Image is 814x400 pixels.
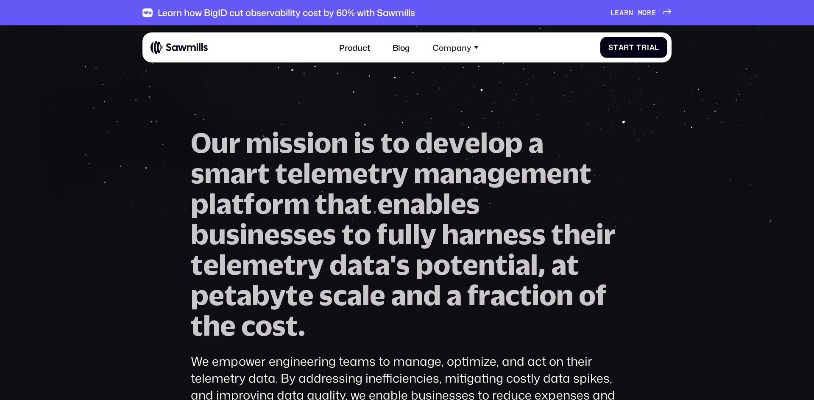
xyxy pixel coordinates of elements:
span: t [231,188,244,218]
span: h [442,218,459,249]
span: s [293,127,307,157]
span: e [209,279,224,310]
span: n [393,188,410,218]
span: a [375,249,390,279]
span: e [615,8,619,17]
span: y [392,157,408,188]
span: b [191,218,209,249]
span: o [488,127,505,157]
span: a [344,188,360,218]
span: r [380,157,392,188]
span: p [191,188,209,218]
span: s [272,310,286,340]
span: t [191,249,203,279]
span: n [478,249,495,279]
span: a [650,43,655,52]
span: l [530,249,538,279]
span: d [423,279,441,310]
span: r [604,218,616,249]
span: s [466,188,480,218]
span: ' [390,249,396,279]
span: l [405,218,413,249]
span: f [376,218,387,249]
span: t [566,249,579,279]
span: b [425,188,443,218]
span: t [613,43,619,52]
span: a [391,279,406,310]
span: e [370,279,385,310]
span: s [396,249,410,279]
span: p [505,127,523,157]
span: t [579,157,591,188]
span: i [272,127,279,157]
span: t [362,249,375,279]
span: r [478,279,490,310]
span: e [220,310,236,340]
span: e [352,157,368,188]
span: S [608,43,613,52]
span: d [329,249,347,279]
span: i [532,279,539,310]
span: n [331,127,348,157]
span: t [224,279,237,310]
span: r [647,8,652,17]
span: . [298,310,305,340]
span: g [487,157,505,188]
span: f [244,188,255,218]
span: o [579,279,596,310]
span: t [551,218,563,249]
span: i [307,127,314,157]
span: a [237,279,252,310]
span: a [446,279,462,310]
span: n [562,157,579,188]
span: e [298,279,314,310]
span: e [203,249,219,279]
span: a [472,157,487,188]
span: r [229,127,240,157]
span: t [286,310,298,340]
span: e [268,249,284,279]
span: l [362,279,370,310]
span: m [242,249,268,279]
span: a [515,249,530,279]
span: o [433,249,450,279]
span: e [463,249,478,279]
span: a [619,8,624,17]
span: t [191,310,203,340]
span: l [303,157,311,188]
span: m [326,157,352,188]
span: t [275,157,287,188]
span: a [551,249,566,279]
span: c [241,310,255,340]
a: StartTrial [600,37,668,58]
span: l [209,188,216,218]
span: a [347,249,362,279]
span: a [440,157,455,188]
span: e [451,188,466,218]
span: m [521,157,546,188]
span: e [505,157,521,188]
span: a [490,279,505,310]
span: r [296,249,308,279]
span: e [264,218,280,249]
span: m [284,188,309,218]
span: O [191,127,211,157]
span: e [377,188,393,218]
span: s [361,127,375,157]
span: s [323,218,336,249]
span: t [380,127,393,157]
span: i [507,249,515,279]
span: o [393,127,410,157]
span: t [286,279,298,310]
a: Blog [387,36,416,58]
span: n [455,157,472,188]
span: e [546,157,562,188]
span: t [342,218,354,249]
span: , [538,249,546,279]
span: t [519,279,532,310]
span: a [459,218,474,249]
span: s [279,127,293,157]
span: i [647,43,650,52]
span: r [245,157,257,188]
div: Company [426,36,485,58]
